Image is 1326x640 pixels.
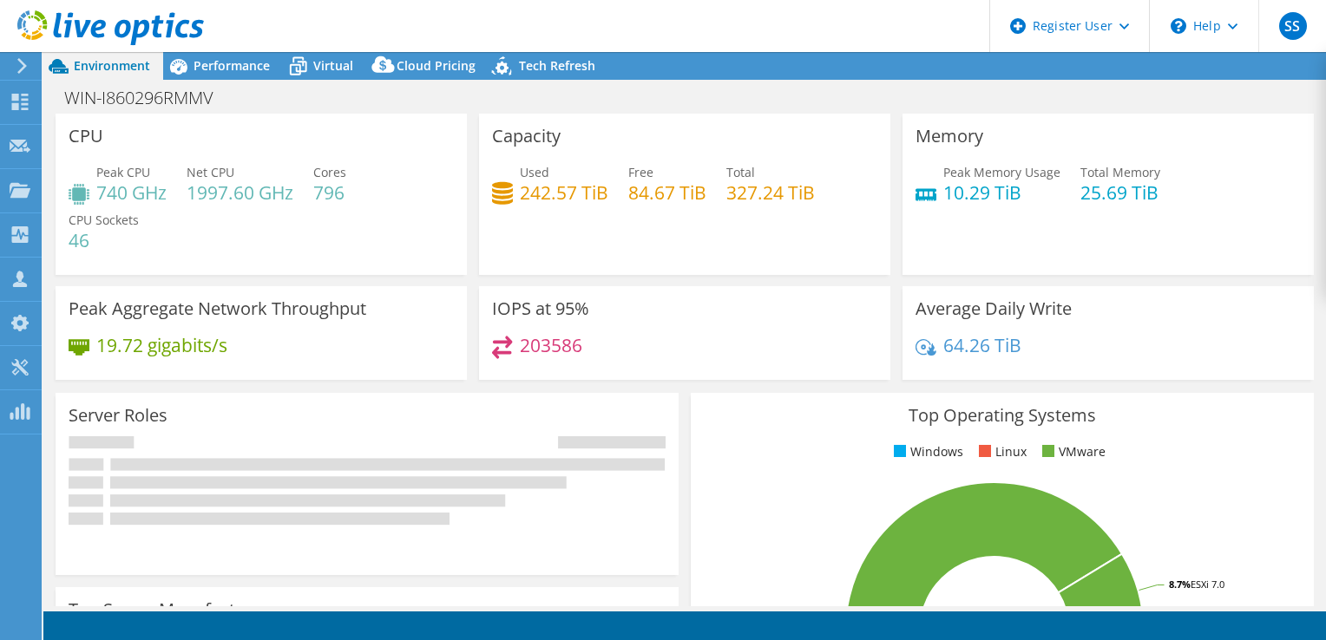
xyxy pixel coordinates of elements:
[889,442,963,461] li: Windows
[520,183,608,202] h4: 242.57 TiB
[96,164,150,180] span: Peak CPU
[519,57,595,74] span: Tech Refresh
[69,231,139,250] h4: 46
[726,164,755,180] span: Total
[1171,18,1186,34] svg: \n
[1279,12,1307,40] span: SS
[520,336,582,355] h4: 203586
[1080,183,1160,202] h4: 25.69 TiB
[69,406,167,425] h3: Server Roles
[1191,578,1224,591] tspan: ESXi 7.0
[397,57,476,74] span: Cloud Pricing
[943,336,1021,355] h4: 64.26 TiB
[313,164,346,180] span: Cores
[492,127,561,146] h3: Capacity
[69,127,103,146] h3: CPU
[69,299,366,318] h3: Peak Aggregate Network Throughput
[69,212,139,228] span: CPU Sockets
[704,406,1301,425] h3: Top Operating Systems
[726,183,815,202] h4: 327.24 TiB
[194,57,270,74] span: Performance
[492,299,589,318] h3: IOPS at 95%
[1080,164,1160,180] span: Total Memory
[74,57,150,74] span: Environment
[56,88,240,108] h1: WIN-I860296RMMV
[628,164,653,180] span: Free
[628,183,706,202] h4: 84.67 TiB
[975,442,1027,461] li: Linux
[96,336,227,355] h4: 19.72 gigabits/s
[69,600,278,619] h3: Top Server Manufacturers
[943,183,1060,202] h4: 10.29 TiB
[96,183,167,202] h4: 740 GHz
[943,164,1060,180] span: Peak Memory Usage
[520,164,549,180] span: Used
[916,127,983,146] h3: Memory
[313,183,346,202] h4: 796
[1169,578,1191,591] tspan: 8.7%
[313,57,353,74] span: Virtual
[187,164,234,180] span: Net CPU
[916,299,1072,318] h3: Average Daily Write
[187,183,293,202] h4: 1997.60 GHz
[1038,442,1106,461] li: VMware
